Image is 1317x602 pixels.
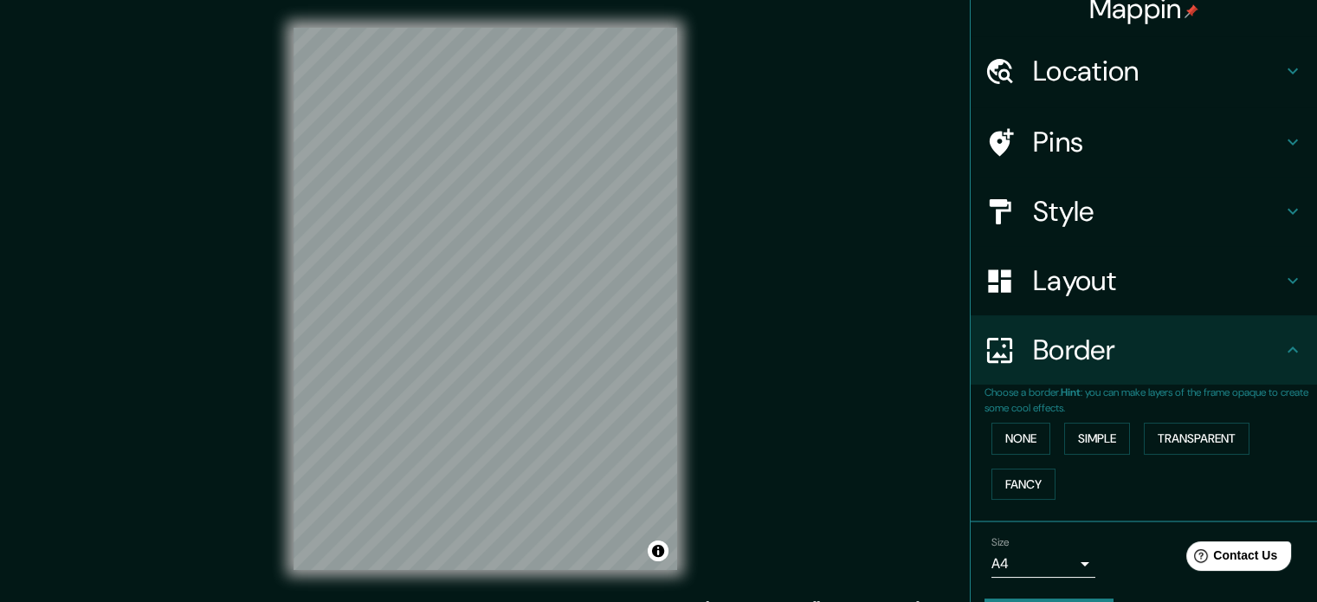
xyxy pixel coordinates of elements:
button: None [991,423,1050,455]
div: Pins [971,107,1317,177]
b: Hint [1061,385,1081,399]
h4: Border [1033,333,1282,367]
div: Style [971,177,1317,246]
canvas: Map [294,28,677,570]
label: Size [991,535,1010,550]
h4: Location [1033,54,1282,88]
button: Transparent [1144,423,1249,455]
div: A4 [991,550,1095,578]
img: pin-icon.png [1185,4,1198,18]
button: Toggle attribution [648,541,668,561]
h4: Layout [1033,263,1282,298]
h4: Pins [1033,125,1282,159]
button: Simple [1064,423,1130,455]
div: Layout [971,246,1317,315]
button: Fancy [991,469,1056,501]
h4: Style [1033,194,1282,229]
p: Choose a border. : you can make layers of the frame opaque to create some cool effects. [985,385,1317,416]
iframe: Help widget launcher [1163,534,1298,583]
div: Border [971,315,1317,385]
div: Location [971,36,1317,106]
